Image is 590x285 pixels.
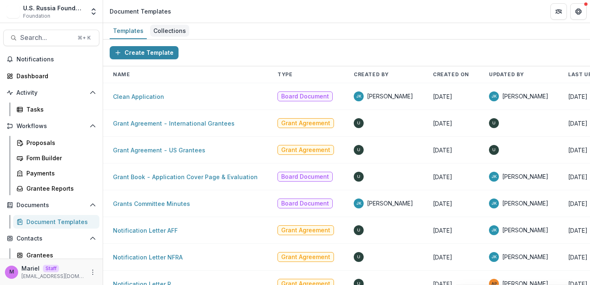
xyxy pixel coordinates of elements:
span: [PERSON_NAME] [367,92,413,100]
div: Tasks [26,105,93,114]
div: Jemile Kelderman [491,94,497,98]
p: Staff [43,265,59,272]
button: Open entity switcher [88,3,99,20]
button: Search... [3,30,99,46]
span: Contacts [16,235,86,242]
div: Document Templates [26,217,93,226]
a: Document Templates [13,215,99,229]
span: [DATE] [433,93,452,100]
a: Notification Letter NFRA [113,254,183,261]
button: Get Help [570,3,587,20]
span: [DATE] [433,200,452,207]
div: Unknown [357,175,360,179]
a: Tasks [13,103,99,116]
span: [DATE] [433,173,452,180]
div: Unknown [492,148,496,152]
a: Grant Agreement - US Grantees [113,147,205,154]
a: Clean Application [113,93,164,100]
a: Form Builder [13,151,99,165]
span: [PERSON_NAME] [502,173,548,181]
span: Grant Agreement [281,254,330,261]
span: [DATE] [568,227,588,234]
a: Templates [110,23,147,39]
div: Collections [150,25,189,37]
div: Unknown [357,255,360,259]
span: Grant Agreement [281,227,330,234]
span: Search... [20,34,73,42]
span: [PERSON_NAME] [502,253,548,261]
span: [PERSON_NAME] [502,199,548,208]
span: Foundation [23,12,50,20]
button: Open Documents [3,199,99,212]
th: Created On [423,66,479,83]
div: ⌘ + K [76,33,92,42]
th: Name [103,66,268,83]
span: [DATE] [433,254,452,261]
span: Board Document [281,93,329,100]
span: [DATE] [433,227,452,234]
span: [PERSON_NAME] [502,92,548,100]
button: More [88,267,98,277]
span: [PERSON_NAME] [502,226,548,234]
a: Collections [150,23,189,39]
a: Grant Agreement - International Grantees [113,120,235,127]
button: Open Activity [3,86,99,99]
a: Grant Book - Application Cover Page & Evaluation [113,173,258,180]
span: [DATE] [568,200,588,207]
span: Documents [16,202,86,209]
span: Workflows [16,123,86,130]
img: U.S. Russia Foundation [7,5,20,18]
div: Form Builder [26,154,93,162]
div: Unknown [492,121,496,125]
span: [DATE] [568,120,588,127]
span: [DATE] [568,93,588,100]
div: Jemile Kelderman [491,175,497,179]
span: Board Document [281,200,329,207]
button: Create Template [110,46,179,59]
a: Grantees [13,248,99,262]
button: Open Workflows [3,119,99,133]
div: Unknown [357,148,360,152]
div: Unknown [357,228,360,232]
span: Board Document [281,173,329,180]
a: Dashboard [3,69,99,83]
div: Jemile Kelderman [491,255,497,259]
div: Unknown [357,121,360,125]
a: Notification Letter AFF [113,227,178,234]
a: Grantee Reports [13,182,99,195]
span: [DATE] [568,173,588,180]
a: Proposals [13,136,99,150]
a: Payments [13,166,99,180]
span: Grant Agreement [281,147,330,154]
span: [DATE] [433,147,452,154]
div: Jemile Kelderman [356,201,362,206]
button: Partners [550,3,567,20]
div: U.S. Russia Foundation [23,4,85,12]
button: Open Contacts [3,232,99,245]
div: Payments [26,169,93,178]
div: Jemile Kelderman [491,201,497,206]
th: Created By [344,66,423,83]
th: Updated By [479,66,558,83]
nav: breadcrumb [106,5,174,17]
span: [DATE] [433,120,452,127]
div: Jemile Kelderman [356,94,362,98]
span: [PERSON_NAME] [367,199,413,208]
div: Mariel [9,269,14,275]
p: [EMAIL_ADDRESS][DOMAIN_NAME] [21,273,85,280]
div: Proposals [26,138,93,147]
div: Document Templates [110,7,171,16]
span: [DATE] [568,254,588,261]
div: Dashboard [16,72,93,80]
div: Templates [110,25,147,37]
p: Mariel [21,264,40,273]
span: Activity [16,89,86,96]
span: Notifications [16,56,96,63]
a: Grants Committee Minutes [113,200,190,207]
div: Grantees [26,251,93,259]
span: Grant Agreement [281,120,330,127]
span: [DATE] [568,147,588,154]
button: Notifications [3,53,99,66]
th: Type [268,66,344,83]
div: Jemile Kelderman [491,228,497,232]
